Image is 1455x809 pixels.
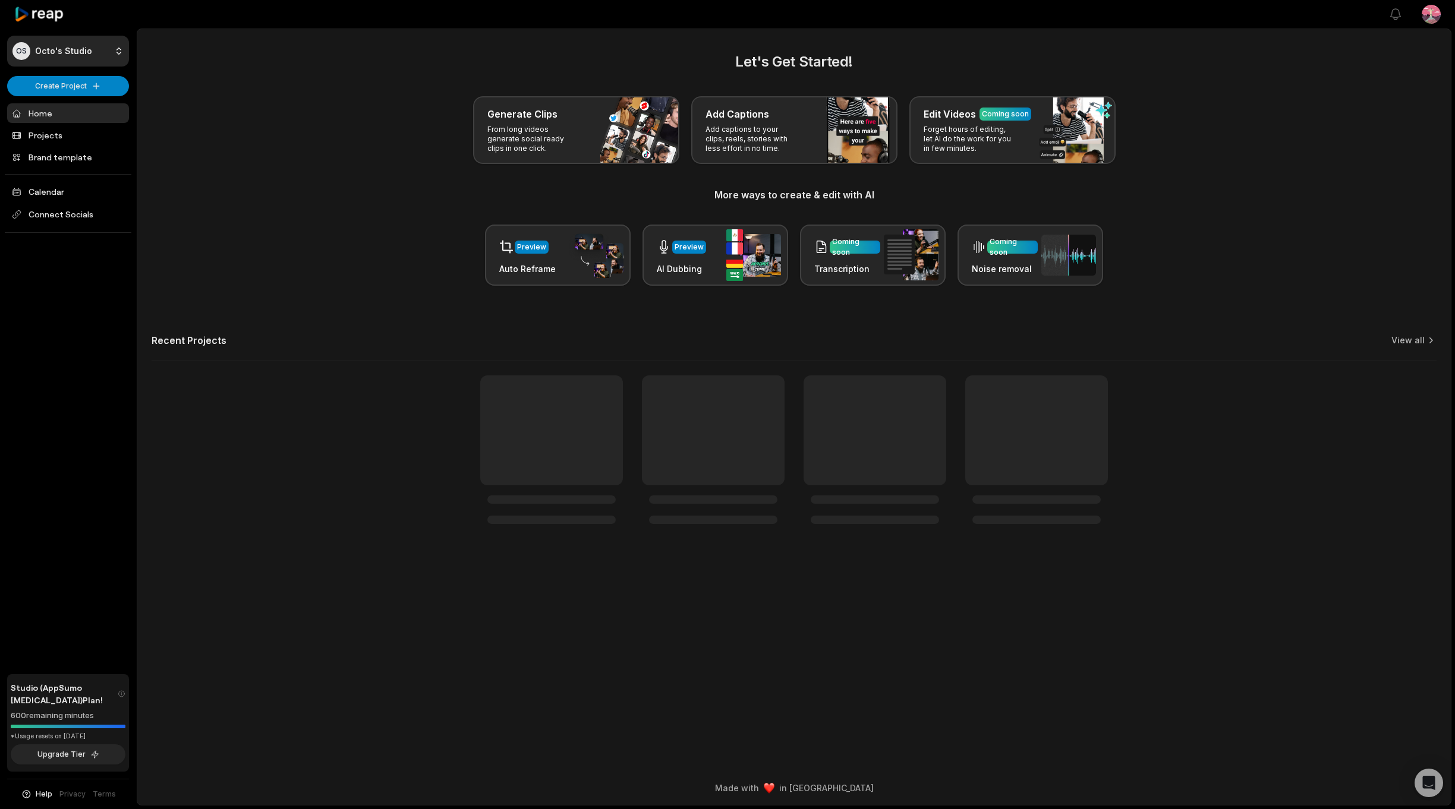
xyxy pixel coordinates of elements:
[152,188,1437,202] h3: More ways to create & edit with AI
[148,782,1440,794] div: Made with in [GEOGRAPHIC_DATA]
[517,242,546,252] div: Preview
[487,107,558,121] h3: Generate Clips
[152,334,226,346] h2: Recent Projects
[11,732,125,741] div: *Usage resets on [DATE]
[93,789,116,799] a: Terms
[675,242,704,252] div: Preview
[924,107,976,121] h3: Edit Videos
[814,263,880,275] h3: Transcription
[11,744,125,764] button: Upgrade Tier
[706,107,769,121] h3: Add Captions
[1415,769,1443,797] div: Open Intercom Messenger
[924,125,1016,153] p: Forget hours of editing, let AI do the work for you in few minutes.
[972,263,1038,275] h3: Noise removal
[21,789,52,799] button: Help
[152,51,1437,72] h2: Let's Get Started!
[1391,334,1425,346] a: View all
[7,147,129,167] a: Brand template
[36,789,52,799] span: Help
[657,263,706,275] h3: AI Dubbing
[499,263,556,275] h3: Auto Reframe
[569,232,623,279] img: auto_reframe.png
[11,681,118,706] span: Studio (AppSumo [MEDICAL_DATA]) Plan!
[832,236,878,258] div: Coming soon
[59,789,86,799] a: Privacy
[726,229,781,281] img: ai_dubbing.png
[7,103,129,123] a: Home
[487,125,580,153] p: From long videos generate social ready clips in one click.
[7,76,129,96] button: Create Project
[12,42,30,60] div: OS
[982,109,1029,119] div: Coming soon
[7,204,129,225] span: Connect Socials
[35,46,92,56] p: Octo's Studio
[1041,235,1096,276] img: noise_removal.png
[7,125,129,145] a: Projects
[7,182,129,201] a: Calendar
[764,783,774,794] img: heart emoji
[706,125,798,153] p: Add captions to your clips, reels, stories with less effort in no time.
[990,236,1035,258] div: Coming soon
[884,229,938,280] img: transcription.png
[11,710,125,722] div: 600 remaining minutes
